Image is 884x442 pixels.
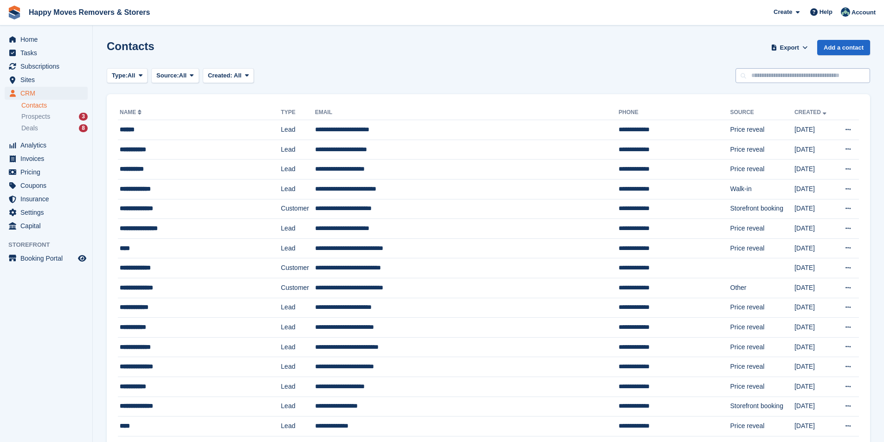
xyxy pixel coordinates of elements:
span: Account [852,8,876,17]
a: Happy Moves Removers & Storers [25,5,154,20]
td: [DATE] [794,199,835,219]
a: menu [5,206,88,219]
a: menu [5,152,88,165]
td: [DATE] [794,120,835,140]
td: [DATE] [794,219,835,239]
span: Prospects [21,112,50,121]
a: menu [5,87,88,100]
td: [DATE] [794,377,835,397]
img: stora-icon-8386f47178a22dfd0bd8f6a31ec36ba5ce8667c1dd55bd0f319d3a0aa187defe.svg [7,6,21,19]
td: Price reveal [730,219,794,239]
span: Settings [20,206,76,219]
a: Prospects 3 [21,112,88,122]
span: Export [780,43,799,52]
a: menu [5,252,88,265]
td: Lead [281,219,315,239]
span: Coupons [20,179,76,192]
td: [DATE] [794,397,835,416]
a: menu [5,73,88,86]
span: All [179,71,187,80]
td: [DATE] [794,416,835,436]
td: Lead [281,377,315,397]
a: Add a contact [817,40,870,55]
td: [DATE] [794,357,835,377]
a: Name [120,109,143,115]
span: Deals [21,124,38,133]
td: [DATE] [794,298,835,318]
td: Other [730,278,794,298]
td: Customer [281,258,315,278]
span: Invoices [20,152,76,165]
td: Lead [281,238,315,258]
span: Capital [20,219,76,232]
span: Subscriptions [20,60,76,73]
a: menu [5,139,88,152]
th: Phone [619,105,730,120]
td: [DATE] [794,140,835,160]
td: [DATE] [794,179,835,199]
td: Lead [281,357,315,377]
td: [DATE] [794,318,835,338]
div: 3 [79,113,88,121]
td: Storefront booking [730,199,794,219]
a: menu [5,60,88,73]
span: Pricing [20,166,76,179]
td: Customer [281,278,315,298]
td: Storefront booking [730,397,794,416]
td: Price reveal [730,238,794,258]
td: Lead [281,337,315,357]
td: Price reveal [730,120,794,140]
a: menu [5,33,88,46]
td: Price reveal [730,357,794,377]
h1: Contacts [107,40,155,52]
th: Email [315,105,619,120]
td: Price reveal [730,377,794,397]
span: Help [819,7,832,17]
a: Created [794,109,828,115]
span: Sites [20,73,76,86]
a: Deals 8 [21,123,88,133]
td: [DATE] [794,258,835,278]
a: menu [5,219,88,232]
a: menu [5,179,88,192]
td: Lead [281,160,315,179]
span: Created: [208,72,232,79]
td: Price reveal [730,160,794,179]
td: Lead [281,318,315,338]
span: Booking Portal [20,252,76,265]
span: Source: [156,71,179,80]
td: Price reveal [730,140,794,160]
span: Type: [112,71,128,80]
td: Walk-in [730,179,794,199]
div: 8 [79,124,88,132]
a: Contacts [21,101,88,110]
a: Preview store [77,253,88,264]
td: Lead [281,416,315,436]
td: Price reveal [730,318,794,338]
button: Source: All [151,68,199,83]
span: Create [774,7,792,17]
a: menu [5,166,88,179]
a: menu [5,192,88,205]
td: Price reveal [730,337,794,357]
span: Insurance [20,192,76,205]
button: Type: All [107,68,148,83]
span: Analytics [20,139,76,152]
img: Admin [841,7,850,17]
td: Lead [281,120,315,140]
span: All [234,72,242,79]
span: Tasks [20,46,76,59]
td: Price reveal [730,298,794,318]
td: Lead [281,179,315,199]
span: Storefront [8,240,92,250]
span: CRM [20,87,76,100]
th: Type [281,105,315,120]
button: Created: All [203,68,254,83]
td: Customer [281,199,315,219]
td: Lead [281,298,315,318]
th: Source [730,105,794,120]
td: [DATE] [794,337,835,357]
button: Export [769,40,810,55]
a: menu [5,46,88,59]
td: Lead [281,140,315,160]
